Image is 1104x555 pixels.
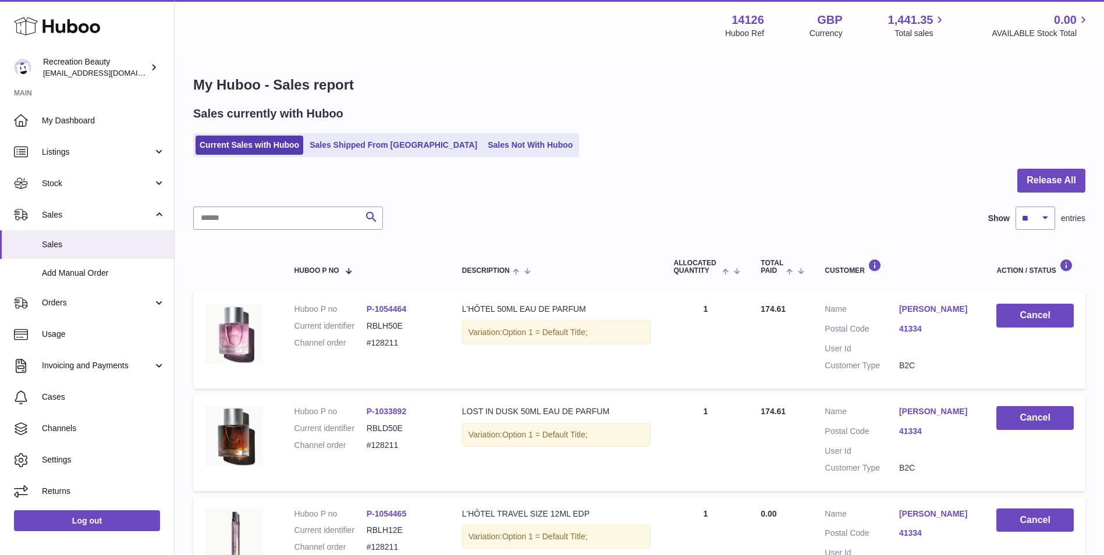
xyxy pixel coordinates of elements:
[888,12,933,28] span: 1,441.35
[367,407,407,416] a: P-1033892
[825,259,973,275] div: Customer
[761,407,786,416] span: 174.61
[996,304,1074,328] button: Cancel
[14,59,31,76] img: customercare@recreationbeauty.com
[367,337,439,348] dd: #128211
[294,337,367,348] dt: Channel order
[193,76,1085,94] h1: My Huboo - Sales report
[294,321,367,332] dt: Current identifier
[462,304,651,315] div: L'HÔTEL 50ML EAU DE PARFUM
[662,394,750,491] td: 1
[484,136,577,155] a: Sales Not With Huboo
[14,510,160,531] a: Log out
[810,28,843,39] div: Currency
[205,406,263,466] img: LostInDusk50ml.jpg
[43,68,171,77] span: [EMAIL_ADDRESS][DOMAIN_NAME]
[294,267,339,275] span: Huboo P no
[42,392,165,403] span: Cases
[992,12,1090,39] a: 0.00 AVAILABLE Stock Total
[306,136,481,155] a: Sales Shipped From [GEOGRAPHIC_DATA]
[825,323,899,337] dt: Postal Code
[825,426,899,440] dt: Postal Code
[996,508,1074,532] button: Cancel
[367,440,439,451] dd: #128211
[899,304,974,315] a: [PERSON_NAME]
[992,28,1090,39] span: AVAILABLE Stock Total
[825,528,899,542] dt: Postal Code
[42,329,165,340] span: Usage
[825,406,899,420] dt: Name
[502,532,588,541] span: Option 1 = Default Title;
[462,423,651,447] div: Variation:
[761,259,783,275] span: Total paid
[761,509,776,518] span: 0.00
[825,462,899,474] dt: Customer Type
[294,440,367,451] dt: Channel order
[367,304,407,314] a: P-1054464
[825,446,899,457] dt: User Id
[825,304,899,318] dt: Name
[42,423,165,434] span: Channels
[42,239,165,250] span: Sales
[367,525,439,536] dd: RBLH12E
[367,423,439,434] dd: RBLD50E
[42,454,165,465] span: Settings
[205,304,263,364] img: L_Hotel50mlEDP_fb8cbf51-0a96-4018-bf74-25b031e99fa4.jpg
[988,213,1010,224] label: Show
[42,115,165,126] span: My Dashboard
[996,406,1074,430] button: Cancel
[367,509,407,518] a: P-1054465
[899,360,974,371] dd: B2C
[42,147,153,158] span: Listings
[367,542,439,553] dd: #128211
[43,56,148,79] div: Recreation Beauty
[462,267,510,275] span: Description
[825,508,899,522] dt: Name
[294,304,367,315] dt: Huboo P no
[462,406,651,417] div: LOST IN DUSK 50ML EAU DE PARFUM
[367,321,439,332] dd: RBLH50E
[662,292,750,389] td: 1
[42,178,153,189] span: Stock
[294,423,367,434] dt: Current identifier
[674,259,719,275] span: ALLOCATED Quantity
[294,406,367,417] dt: Huboo P no
[825,343,899,354] dt: User Id
[899,462,974,474] dd: B2C
[725,28,764,39] div: Huboo Ref
[42,486,165,497] span: Returns
[462,321,651,344] div: Variation:
[899,323,974,335] a: 41334
[42,209,153,220] span: Sales
[193,106,343,122] h2: Sales currently with Huboo
[899,528,974,539] a: 41334
[1054,12,1077,28] span: 0.00
[294,525,367,536] dt: Current identifier
[42,360,153,371] span: Invoicing and Payments
[502,328,588,337] span: Option 1 = Default Title;
[996,259,1074,275] div: Action / Status
[294,508,367,520] dt: Huboo P no
[899,426,974,437] a: 41334
[1061,213,1085,224] span: entries
[899,508,974,520] a: [PERSON_NAME]
[761,304,786,314] span: 174.61
[462,508,651,520] div: L'HÔTEL TRAVEL SIZE 12ML EDP
[294,542,367,553] dt: Channel order
[825,360,899,371] dt: Customer Type
[42,268,165,279] span: Add Manual Order
[1017,169,1085,193] button: Release All
[502,430,588,439] span: Option 1 = Default Title;
[817,12,842,28] strong: GBP
[462,525,651,549] div: Variation:
[196,136,303,155] a: Current Sales with Huboo
[899,406,974,417] a: [PERSON_NAME]
[888,12,947,39] a: 1,441.35 Total sales
[732,12,764,28] strong: 14126
[42,297,153,308] span: Orders
[894,28,946,39] span: Total sales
